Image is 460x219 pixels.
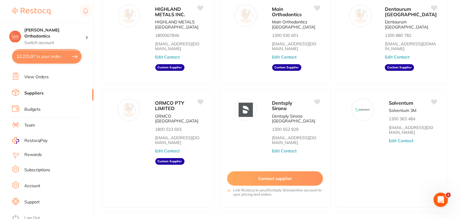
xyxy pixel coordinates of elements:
[272,55,297,59] button: Edit Contact
[389,125,437,135] a: [EMAIL_ADDRESS][DOMAIN_NAME]
[227,171,323,186] button: Connect supplier
[272,6,302,17] span: Main Orthodontics
[155,100,184,111] span: ORMCO PTY LIMITED
[24,167,50,173] a: Subscriptions
[12,137,47,144] a: RestocqPay
[155,158,184,165] aside: Custom Supplier
[272,64,301,71] aside: Custom Supplier
[272,114,320,123] p: Dentsply Sirona [GEOGRAPHIC_DATA]
[122,9,136,23] img: HIGHLAND METALS INC.
[353,9,368,23] img: Dentaurum Australia
[24,40,85,46] p: Switch account
[355,103,370,117] img: Solventum
[155,64,184,71] aside: Custom Supplier
[24,122,35,128] a: Team
[155,19,203,29] p: HIGHLAND METALS [GEOGRAPHIC_DATA]
[272,19,320,29] p: Main Orthodontics [GEOGRAPHIC_DATA]
[272,148,297,153] button: Edit Contact
[239,9,253,23] img: Main Orthodontics
[12,8,50,15] img: Restocq Logo
[389,138,414,143] button: Edit Contact
[385,6,437,17] span: Dentaurum [GEOGRAPHIC_DATA]
[24,138,47,144] span: RestocqPay
[24,152,42,158] a: Rewards
[272,127,299,132] p: 1300 552 929
[155,33,179,38] p: 1800067846
[155,148,180,153] button: Edit Contact
[272,100,293,111] span: Dentsply Sirona
[24,199,40,205] a: Support
[389,108,417,113] p: Solventum 3M
[434,193,448,207] iframe: Intercom live chat
[155,41,203,51] a: [EMAIL_ADDRESS][DOMAIN_NAME]
[446,193,451,197] span: 1
[155,6,185,17] span: HIGHLAND METALS INC.
[385,55,410,59] button: Edit Contact
[24,183,40,189] a: Account
[272,135,320,145] a: [EMAIL_ADDRESS][DOMAIN_NAME]
[272,33,299,38] p: 1300 030 601
[239,103,253,117] img: Dentsply Sirona
[389,116,416,121] p: 1300 363 484
[155,127,182,132] p: 1800 023 603
[385,19,437,29] p: Dentaurum [GEOGRAPHIC_DATA]
[12,4,50,18] a: Restocq Logo
[24,90,44,96] a: Suppliers
[24,106,41,112] a: Budgets
[385,33,411,38] p: 1300 880 782
[12,137,19,144] img: RestocqPay
[155,135,203,145] a: [EMAIL_ADDRESS][DOMAIN_NAME]
[155,55,180,59] button: Edit Contact
[12,49,81,64] button: $2,225.97 in your order
[9,31,21,42] img: Harris Orthodontics
[233,188,323,196] i: Link Restocq to your Dentsply Sirona online account to sync pricing and orders.
[272,41,320,51] a: [EMAIL_ADDRESS][DOMAIN_NAME]
[389,100,413,106] span: Solventum
[385,64,414,71] aside: Custom Supplier
[155,114,203,123] p: ORMCO [GEOGRAPHIC_DATA]
[122,103,136,117] img: ORMCO PTY LIMITED
[24,74,49,80] a: View Orders
[24,27,85,39] h4: Harris Orthodontics
[385,41,437,51] a: [EMAIL_ADDRESS][DOMAIN_NAME]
